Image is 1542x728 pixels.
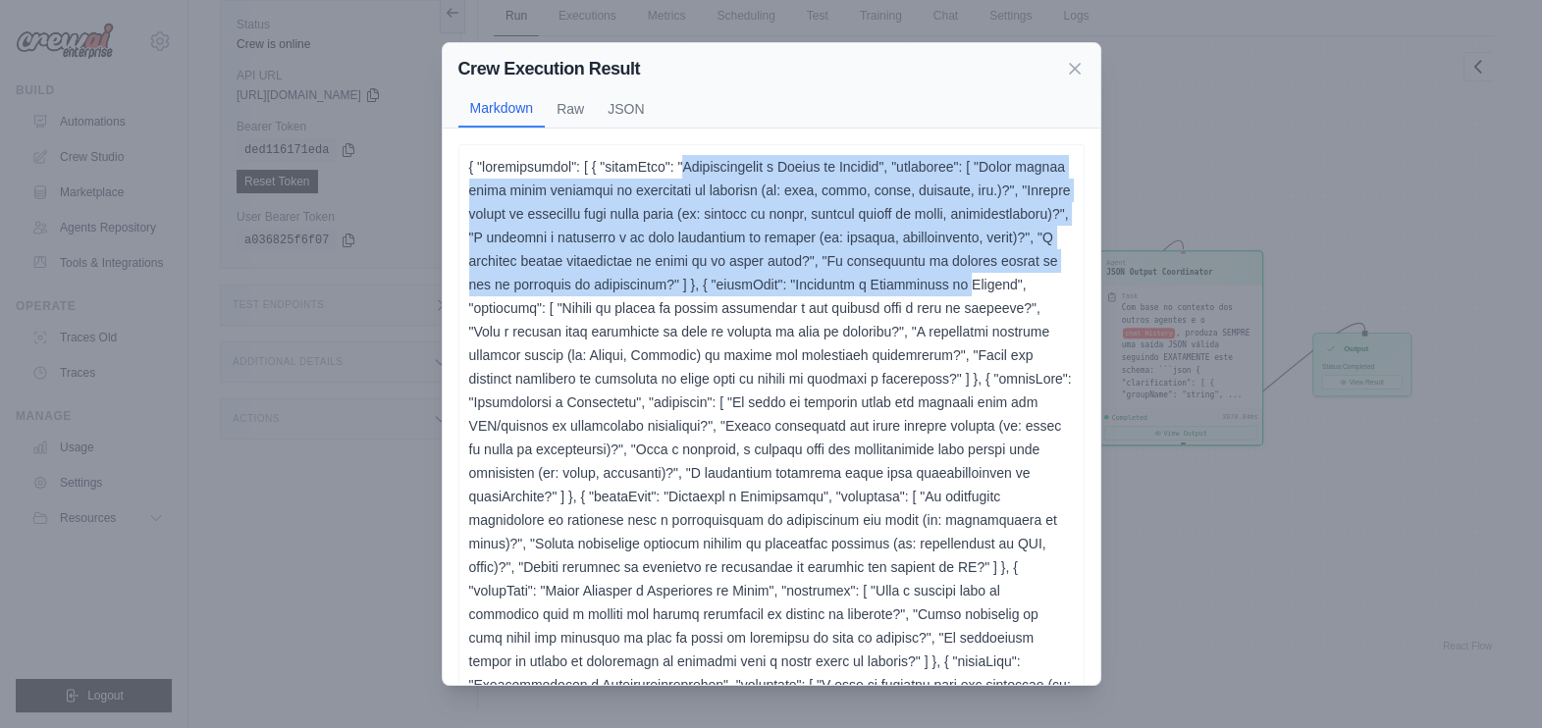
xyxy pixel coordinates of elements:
[1444,634,1542,728] iframe: Chat Widget
[545,90,596,128] button: Raw
[458,55,641,82] h2: Crew Execution Result
[596,90,656,128] button: JSON
[458,90,546,128] button: Markdown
